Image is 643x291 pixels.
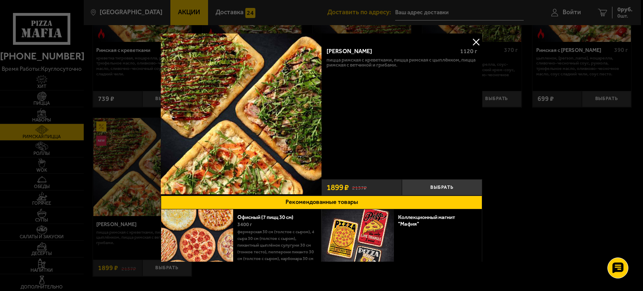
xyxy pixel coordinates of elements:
p: Фермерская 30 см (толстое с сыром), 4 сыра 30 см (толстое с сыром), Пикантный цыплёнок сулугуни 3... [237,229,315,282]
div: [PERSON_NAME] [327,48,454,55]
img: Мама Миа [161,33,321,194]
a: Коллекционный магнит "Мафия" [398,214,455,227]
span: 1120 г [460,48,477,55]
span: 1899 ₽ [327,183,349,191]
a: Офисный (7 пицц 30 см) [237,214,300,220]
button: Рекомендованные товары [161,196,482,209]
button: Выбрать [402,179,482,196]
p: Пицца Римская с креветками, Пицца Римская с цыплёнком, Пицца Римская с ветчиной и грибами. [327,57,477,68]
a: Мама Миа [161,33,321,196]
s: 2137 ₽ [352,184,367,191]
span: 3400 г [237,221,252,227]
